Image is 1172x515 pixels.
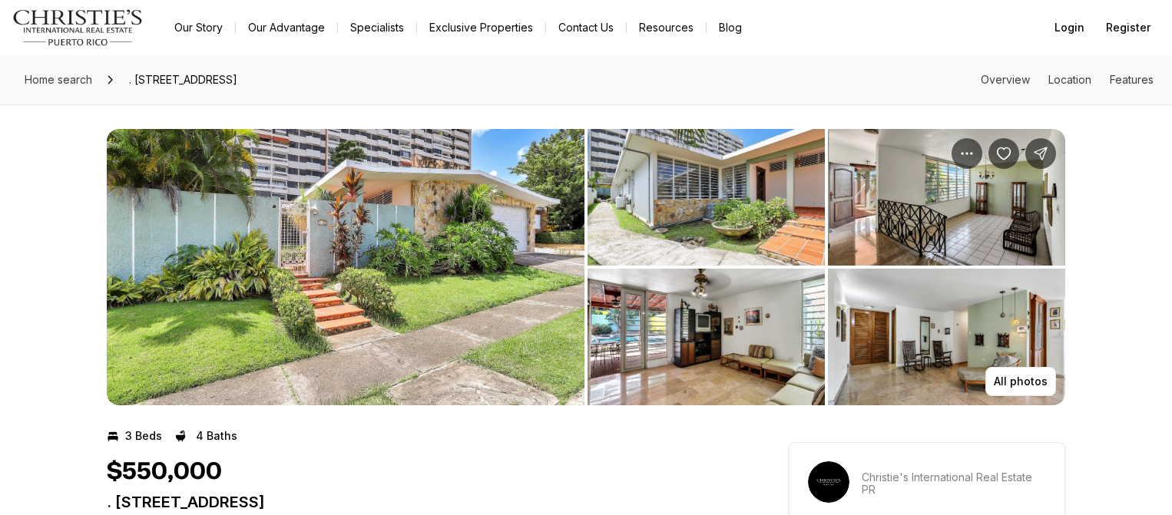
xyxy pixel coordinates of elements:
[107,129,584,405] button: View image gallery
[828,269,1065,405] button: View image gallery
[1048,73,1091,86] a: Skip to: Location
[862,471,1046,496] p: Christie's International Real Estate PR
[1106,21,1150,34] span: Register
[18,68,98,92] a: Home search
[125,430,162,442] p: 3 Beds
[236,17,337,38] a: Our Advantage
[546,17,626,38] button: Contact Us
[12,9,144,46] img: logo
[107,129,1065,405] div: Listing Photos
[981,73,1030,86] a: Skip to: Overview
[1025,138,1056,169] button: Share Property: . GENOVA ST #G-10
[417,17,545,38] a: Exclusive Properties
[588,129,825,266] button: View image gallery
[985,367,1056,396] button: All photos
[627,17,706,38] a: Resources
[828,129,1065,266] button: View image gallery
[1054,21,1084,34] span: Login
[107,457,222,487] h1: $550,000
[338,17,416,38] a: Specialists
[1045,12,1094,43] button: Login
[1097,12,1160,43] button: Register
[162,17,235,38] a: Our Story
[952,138,982,169] button: Property options
[588,269,825,405] button: View image gallery
[196,430,237,442] p: 4 Baths
[588,129,1065,405] li: 2 of 4
[1110,73,1154,86] a: Skip to: Features
[174,424,237,448] button: 4 Baths
[994,375,1048,388] p: All photos
[25,73,92,86] span: Home search
[107,129,584,405] li: 1 of 4
[988,138,1019,169] button: Save Property: . GENOVA ST #G-10
[707,17,754,38] a: Blog
[981,74,1154,86] nav: Page section menu
[107,493,733,511] p: . [STREET_ADDRESS]
[123,68,243,92] span: . [STREET_ADDRESS]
